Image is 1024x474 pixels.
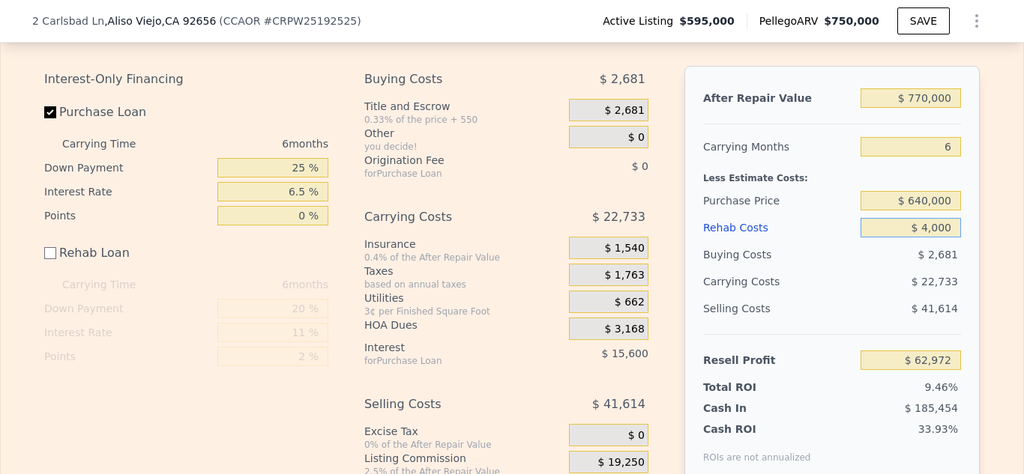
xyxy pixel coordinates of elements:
[44,297,211,320] div: Down Payment
[703,380,797,395] div: Total ROI
[598,456,645,470] span: $ 19,250
[925,381,958,393] span: 9.46%
[703,347,855,374] div: Resell Profit
[628,131,645,145] span: $ 0
[912,276,958,288] span: $ 22,733
[162,15,217,27] span: , CA 92656
[824,15,879,27] span: $750,000
[166,273,328,297] div: 6 months
[604,242,644,255] span: $ 1,540
[905,402,958,414] span: $ 185,454
[592,391,645,418] span: $ 41,614
[364,66,531,93] div: Buying Costs
[703,422,811,437] div: Cash ROI
[44,204,211,228] div: Points
[759,13,825,28] span: Pellego ARV
[628,429,645,443] span: $ 0
[703,85,855,112] div: After Repair Value
[223,15,261,27] span: CCAOR
[912,303,958,315] span: $ 41,614
[44,106,56,118] input: Purchase Loan
[632,160,648,172] span: $ 0
[44,180,211,204] div: Interest Rate
[364,141,563,153] div: you decide!
[703,401,797,416] div: Cash In
[32,13,104,28] span: 2 Carlsbad Ln
[364,451,563,466] div: Listing Commission
[703,160,961,187] div: Less Estimate Costs:
[703,268,797,295] div: Carrying Costs
[703,241,855,268] div: Buying Costs
[364,204,531,231] div: Carrying Costs
[364,252,563,264] div: 0.4% of the After Repair Value
[364,114,563,126] div: 0.33% of the price + 550
[364,317,563,332] div: HOA Dues
[263,15,357,27] span: # CRPW25192525
[364,99,563,114] div: Title and Escrow
[703,437,811,464] div: ROIs are not annualized
[364,424,563,439] div: Excise Tax
[897,7,950,34] button: SAVE
[364,126,563,141] div: Other
[364,237,563,252] div: Insurance
[918,423,958,435] span: 33.93%
[603,13,679,28] span: Active Listing
[44,247,56,259] input: Rehab Loan
[44,344,211,368] div: Points
[615,296,645,309] span: $ 662
[604,323,644,336] span: $ 3,168
[219,13,361,28] div: ( )
[364,279,563,291] div: based on annual taxes
[962,6,992,36] button: Show Options
[62,132,160,156] div: Carrying Time
[364,306,563,317] div: 3¢ per Finished Square Foot
[364,340,531,355] div: Interest
[44,156,211,180] div: Down Payment
[364,168,531,180] div: for Purchase Loan
[703,295,855,322] div: Selling Costs
[364,291,563,306] div: Utilities
[703,214,855,241] div: Rehab Costs
[604,269,644,282] span: $ 1,763
[364,355,531,367] div: for Purchase Loan
[44,320,211,344] div: Interest Rate
[918,249,958,261] span: $ 2,681
[703,187,855,214] div: Purchase Price
[104,13,216,28] span: , Aliso Viejo
[600,66,645,93] span: $ 2,681
[62,273,160,297] div: Carrying Time
[592,204,645,231] span: $ 22,733
[166,132,328,156] div: 6 months
[44,66,328,93] div: Interest-Only Financing
[364,264,563,279] div: Taxes
[364,439,563,451] div: 0% of the After Repair Value
[602,347,648,359] span: $ 15,600
[44,240,211,267] label: Rehab Loan
[604,104,644,118] span: $ 2,681
[703,133,855,160] div: Carrying Months
[364,153,531,168] div: Origination Fee
[44,99,211,126] label: Purchase Loan
[364,391,531,418] div: Selling Costs
[679,13,735,28] span: $595,000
